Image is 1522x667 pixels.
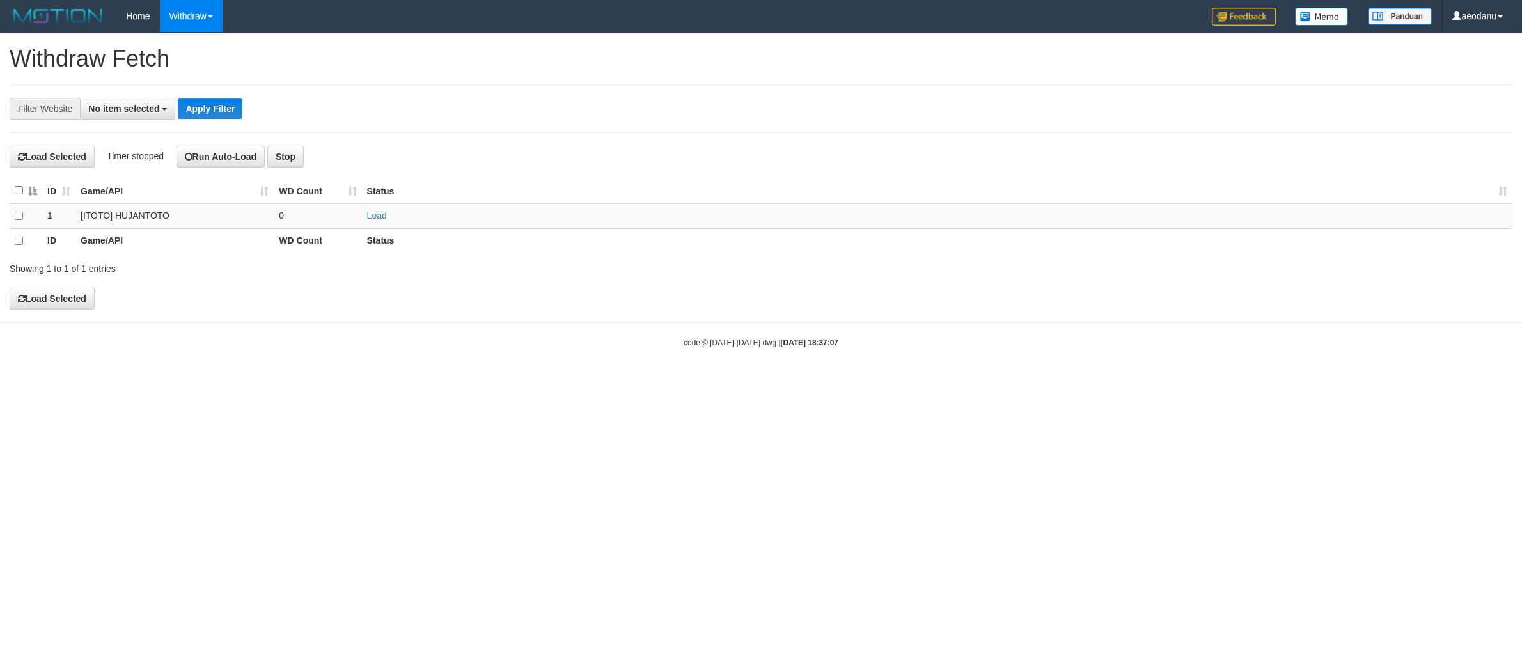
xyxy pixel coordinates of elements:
[42,228,75,253] th: ID
[279,210,284,221] span: 0
[177,146,265,168] button: Run Auto-Load
[684,338,838,347] small: code © [DATE]-[DATE] dwg |
[362,178,1512,203] th: Status: activate to sort column ascending
[267,146,304,168] button: Stop
[10,46,1512,72] h1: Withdraw Fetch
[10,146,95,168] button: Load Selected
[1368,8,1432,25] img: panduan.png
[107,151,164,161] span: Timer stopped
[75,178,274,203] th: Game/API: activate to sort column ascending
[80,98,175,120] button: No item selected
[178,98,242,119] button: Apply Filter
[88,104,159,114] span: No item selected
[10,98,80,120] div: Filter Website
[42,203,75,229] td: 1
[75,228,274,253] th: Game/API
[274,228,361,253] th: WD Count
[10,257,625,275] div: Showing 1 to 1 of 1 entries
[362,228,1512,253] th: Status
[274,178,361,203] th: WD Count: activate to sort column ascending
[42,178,75,203] th: ID: activate to sort column ascending
[10,288,95,310] button: Load Selected
[75,203,274,229] td: [ITOTO] HUJANTOTO
[367,210,387,221] a: Load
[781,338,838,347] strong: [DATE] 18:37:07
[10,6,107,26] img: MOTION_logo.png
[1212,8,1276,26] img: Feedback.jpg
[1295,8,1349,26] img: Button%20Memo.svg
